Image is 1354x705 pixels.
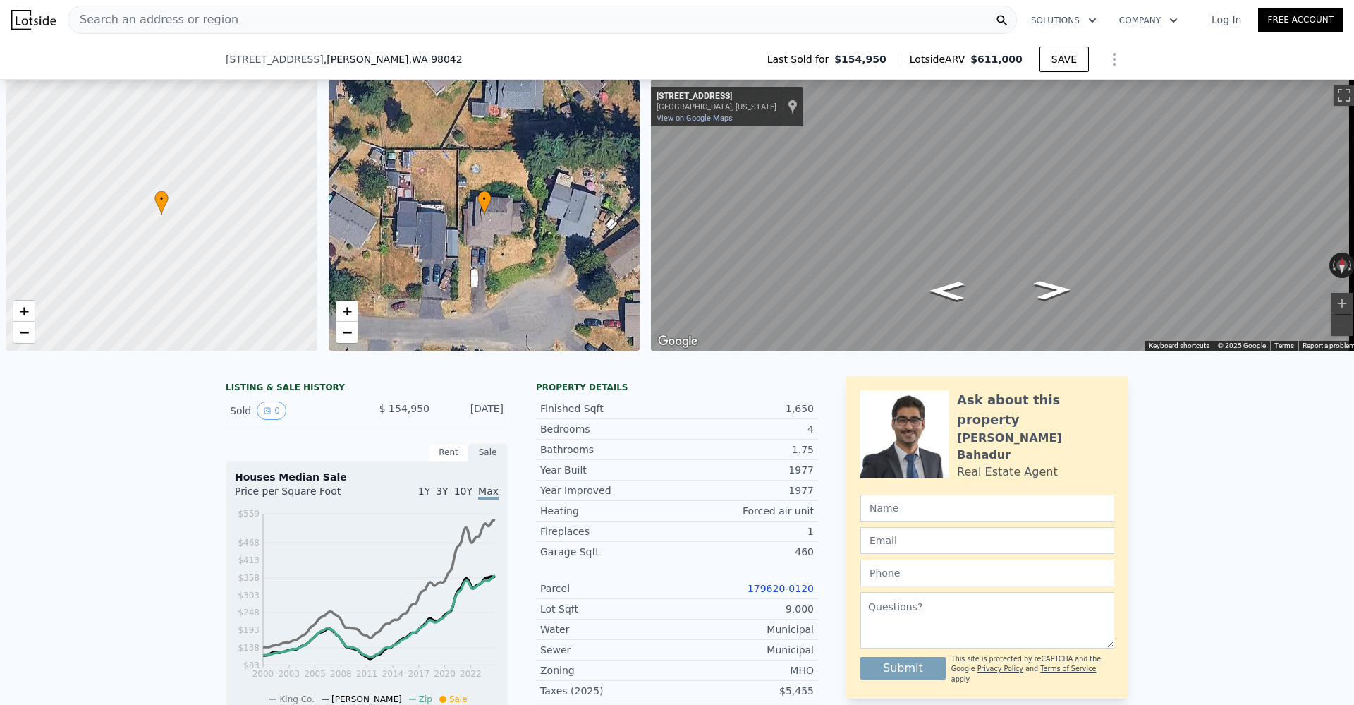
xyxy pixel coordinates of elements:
tspan: $559 [238,509,260,519]
input: Name [860,495,1114,522]
tspan: 2003 [279,669,300,679]
div: Municipal [677,643,814,657]
span: © 2025 Google [1218,342,1266,349]
div: 1.75 [677,442,814,457]
span: • [154,193,169,205]
tspan: 2020 [434,669,456,679]
span: 3Y [436,486,448,497]
div: Zoning [540,663,677,677]
div: 4 [677,422,814,436]
div: Houses Median Sale [235,470,499,484]
div: Sold [230,402,355,420]
span: King Co. [279,694,315,704]
div: Price per Square Foot [235,484,367,507]
div: 1977 [677,463,814,477]
tspan: 2022 [460,669,482,679]
a: Free Account [1258,8,1343,32]
button: Show Options [1100,45,1128,73]
tspan: $193 [238,625,260,635]
div: [PERSON_NAME] Bahadur [957,430,1114,464]
button: View historical data [257,402,286,420]
span: Search an address or region [68,11,238,28]
div: [GEOGRAPHIC_DATA], [US_STATE] [657,102,776,112]
a: Zoom in [13,301,35,322]
span: [STREET_ADDRESS] [226,52,324,66]
span: − [342,323,351,341]
tspan: 2011 [356,669,378,679]
path: Go East, SE 279th Pl [1018,276,1088,304]
div: Municipal [677,622,814,637]
tspan: 2008 [330,669,352,679]
span: + [342,302,351,320]
a: 179620-0120 [748,583,814,594]
a: Terms of Service [1040,665,1096,673]
path: Go West, SE 279th Pl [914,277,980,305]
tspan: $413 [238,555,260,565]
span: $611,000 [970,54,1023,65]
tspan: $303 [238,591,260,601]
div: Sale [468,443,508,462]
input: Phone [860,560,1114,586]
div: 1 [677,524,814,538]
span: $ 154,950 [379,403,429,414]
div: LISTING & SALE HISTORY [226,382,508,396]
span: [PERSON_NAME] [331,694,402,704]
div: Real Estate Agent [957,464,1058,481]
button: Solutions [1020,8,1108,33]
a: Zoom in [336,301,358,322]
tspan: 2000 [252,669,274,679]
span: Lotside ARV [910,52,970,66]
a: Show location on map [788,99,798,114]
span: + [20,302,29,320]
button: Zoom out [1331,315,1353,336]
tspan: $468 [238,538,260,548]
span: Max [478,486,499,500]
div: MHO [677,663,814,677]
div: 460 [677,545,814,559]
div: • [477,191,492,215]
div: Finished Sqft [540,402,677,416]
a: Privacy Policy [977,665,1023,673]
a: Zoom out [13,322,35,343]
div: Year Built [540,463,677,477]
tspan: $358 [238,573,260,583]
div: Parcel [540,582,677,596]
tspan: $138 [238,643,260,653]
div: [DATE] [441,402,504,420]
div: 1977 [677,483,814,498]
div: Forced air unit [677,504,814,518]
span: Zip [419,694,432,704]
div: 9,000 [677,602,814,616]
span: , WA 98042 [409,54,463,65]
button: Submit [860,657,946,680]
div: Rent [429,443,468,462]
span: , [PERSON_NAME] [324,52,463,66]
img: Google [654,332,701,351]
div: 1,650 [677,402,814,416]
span: 1Y [418,486,430,497]
img: Lotside [11,10,56,30]
button: Company [1108,8,1189,33]
tspan: 2014 [382,669,404,679]
tspan: 2017 [408,669,430,679]
tspan: 2005 [304,669,326,679]
div: Bathrooms [540,442,677,457]
div: This site is protected by reCAPTCHA and the Google and apply. [951,654,1114,685]
div: [STREET_ADDRESS] [657,91,776,102]
span: Last Sold for [767,52,835,66]
div: Fireplaces [540,524,677,538]
div: Heating [540,504,677,518]
a: Open this area in Google Maps (opens a new window) [654,332,701,351]
div: Bedrooms [540,422,677,436]
div: Ask about this property [957,390,1114,430]
div: Sewer [540,643,677,657]
a: View on Google Maps [657,114,733,123]
button: Rotate counterclockwise [1329,253,1337,278]
span: Sale [449,694,468,704]
span: $154,950 [834,52,886,66]
a: Zoom out [336,322,358,343]
span: 10Y [454,486,472,497]
button: Reset the view [1336,253,1348,278]
a: Terms (opens in new tab) [1274,342,1294,349]
a: Log In [1195,13,1258,27]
